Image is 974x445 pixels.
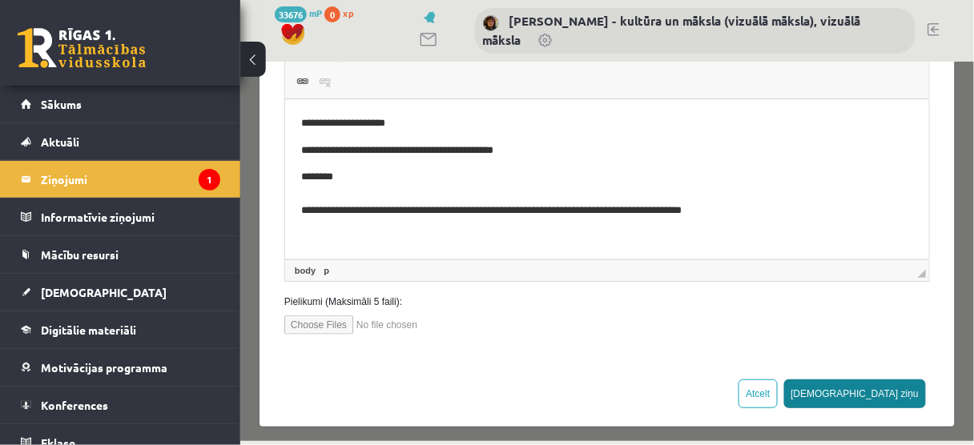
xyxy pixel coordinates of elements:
[199,169,220,190] i: 1
[21,387,220,423] a: Konferences
[41,247,119,262] span: Mācību resursi
[51,202,78,216] a: body elements
[41,398,108,412] span: Konferences
[32,233,702,247] label: Pielikumi (Maksimāli 5 faili):
[51,10,74,30] a: Saite (vadīšanas taustiņš+K)
[45,38,689,198] iframe: Bagātinātā teksta redaktors, wiswyg-editor-47433838584300-1760002234-1
[41,97,82,111] span: Sākums
[343,6,353,19] span: xp
[41,198,220,235] legend: Informatīvie ziņojumi
[41,285,167,299] span: [DEMOGRAPHIC_DATA]
[483,13,861,48] a: [PERSON_NAME] - kultūra un māksla (vizuālā māksla), vizuālā māksla
[21,311,220,348] a: Digitālie materiāli
[678,208,686,216] span: Mērogot
[21,161,220,198] a: Ziņojumi1
[21,236,220,273] a: Mācību resursi
[74,10,96,30] a: Atsaistīt
[21,123,220,160] a: Aktuāli
[21,198,220,235] a: Informatīvie ziņojumi
[80,202,92,216] a: p elements
[41,134,79,149] span: Aktuāli
[483,15,499,31] img: Ilze Kolka - kultūra un māksla (vizuālā māksla), vizuālā māksla
[21,86,220,122] a: Sākums
[544,318,686,347] button: [DEMOGRAPHIC_DATA] ziņu
[275,6,322,19] a: 33676 mP
[324,6,340,22] span: 0
[41,360,167,375] span: Motivācijas programma
[41,161,220,198] legend: Ziņojumi
[275,6,307,22] span: 33676
[309,6,322,19] span: mP
[21,274,220,311] a: [DEMOGRAPHIC_DATA]
[498,318,537,347] button: Atcelt
[18,28,146,68] a: Rīgas 1. Tālmācības vidusskola
[21,349,220,386] a: Motivācijas programma
[41,323,136,337] span: Digitālie materiāli
[324,6,361,19] a: 0 xp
